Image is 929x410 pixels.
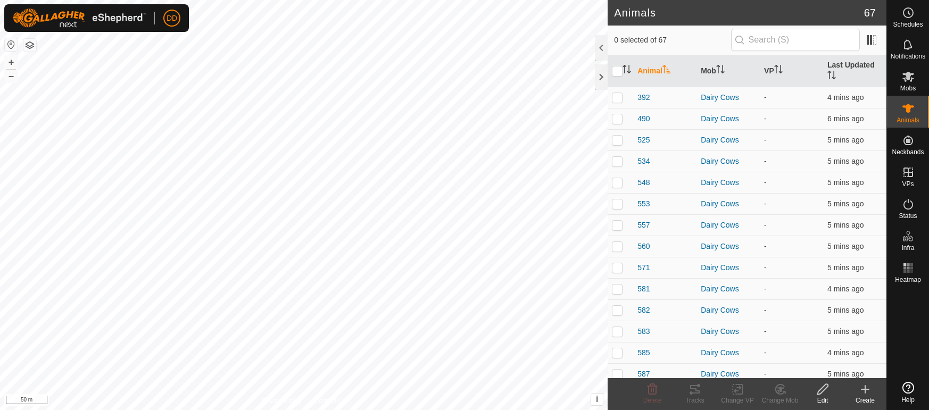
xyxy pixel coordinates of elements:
[5,56,18,69] button: +
[637,113,650,124] span: 490
[764,285,767,293] app-display-virtual-paddock-transition: -
[637,369,650,380] span: 587
[827,221,864,229] span: 3 Sept 2025, 6:01 pm
[701,347,756,358] div: Dairy Cows
[823,55,886,87] th: Last Updated
[633,55,696,87] th: Animal
[637,305,650,316] span: 582
[731,29,860,51] input: Search (S)
[716,396,759,405] div: Change VP
[662,66,671,75] p-sorticon: Activate to sort
[637,262,650,273] span: 571
[764,263,767,272] app-display-virtual-paddock-transition: -
[764,136,767,144] app-display-virtual-paddock-transition: -
[774,66,783,75] p-sorticon: Activate to sort
[897,117,919,123] span: Animals
[637,241,650,252] span: 560
[701,220,756,231] div: Dairy Cows
[764,178,767,187] app-display-virtual-paddock-transition: -
[614,6,864,19] h2: Animals
[764,221,767,229] app-display-virtual-paddock-transition: -
[701,177,756,188] div: Dairy Cows
[637,347,650,358] span: 585
[637,92,650,103] span: 392
[827,93,864,102] span: 3 Sept 2025, 6:02 pm
[827,370,864,378] span: 3 Sept 2025, 6:01 pm
[701,369,756,380] div: Dairy Cows
[591,394,603,405] button: i
[701,262,756,273] div: Dairy Cows
[701,135,756,146] div: Dairy Cows
[167,13,177,24] span: DD
[643,397,662,404] span: Delete
[764,114,767,123] app-display-virtual-paddock-transition: -
[701,113,756,124] div: Dairy Cows
[701,326,756,337] div: Dairy Cows
[827,327,864,336] span: 3 Sept 2025, 6:01 pm
[900,85,916,91] span: Mobs
[764,157,767,165] app-display-virtual-paddock-transition: -
[891,53,925,60] span: Notifications
[764,242,767,250] app-display-virtual-paddock-transition: -
[262,396,302,406] a: Privacy Policy
[760,55,823,87] th: VP
[637,198,650,210] span: 553
[637,135,650,146] span: 525
[764,327,767,336] app-display-virtual-paddock-transition: -
[23,39,36,52] button: Map Layers
[764,93,767,102] app-display-virtual-paddock-transition: -
[701,241,756,252] div: Dairy Cows
[701,156,756,167] div: Dairy Cows
[827,178,864,187] span: 3 Sept 2025, 6:01 pm
[901,397,915,403] span: Help
[701,305,756,316] div: Dairy Cows
[893,21,923,28] span: Schedules
[623,66,631,75] p-sorticon: Activate to sort
[892,149,924,155] span: Neckbands
[887,378,929,407] a: Help
[596,395,598,404] span: i
[637,220,650,231] span: 557
[764,370,767,378] app-display-virtual-paddock-transition: -
[827,348,864,357] span: 3 Sept 2025, 6:02 pm
[637,156,650,167] span: 534
[5,38,18,51] button: Reset Map
[764,348,767,357] app-display-virtual-paddock-transition: -
[827,114,864,123] span: 3 Sept 2025, 6:00 pm
[899,213,917,219] span: Status
[864,5,876,21] span: 67
[827,72,836,81] p-sorticon: Activate to sort
[696,55,760,87] th: Mob
[614,35,731,46] span: 0 selected of 67
[5,70,18,82] button: –
[844,396,886,405] div: Create
[637,283,650,295] span: 581
[827,263,864,272] span: 3 Sept 2025, 6:02 pm
[759,396,801,405] div: Change Mob
[827,306,864,314] span: 3 Sept 2025, 6:02 pm
[902,181,914,187] span: VPs
[314,396,346,406] a: Contact Us
[827,285,864,293] span: 3 Sept 2025, 6:02 pm
[764,306,767,314] app-display-virtual-paddock-transition: -
[701,198,756,210] div: Dairy Cows
[637,326,650,337] span: 583
[827,157,864,165] span: 3 Sept 2025, 6:01 pm
[827,242,864,250] span: 3 Sept 2025, 6:02 pm
[895,277,921,283] span: Heatmap
[801,396,844,405] div: Edit
[701,92,756,103] div: Dairy Cows
[827,136,864,144] span: 3 Sept 2025, 6:01 pm
[764,199,767,208] app-display-virtual-paddock-transition: -
[13,9,146,28] img: Gallagher Logo
[827,199,864,208] span: 3 Sept 2025, 6:01 pm
[701,283,756,295] div: Dairy Cows
[637,177,650,188] span: 548
[716,66,725,75] p-sorticon: Activate to sort
[674,396,716,405] div: Tracks
[901,245,914,251] span: Infra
